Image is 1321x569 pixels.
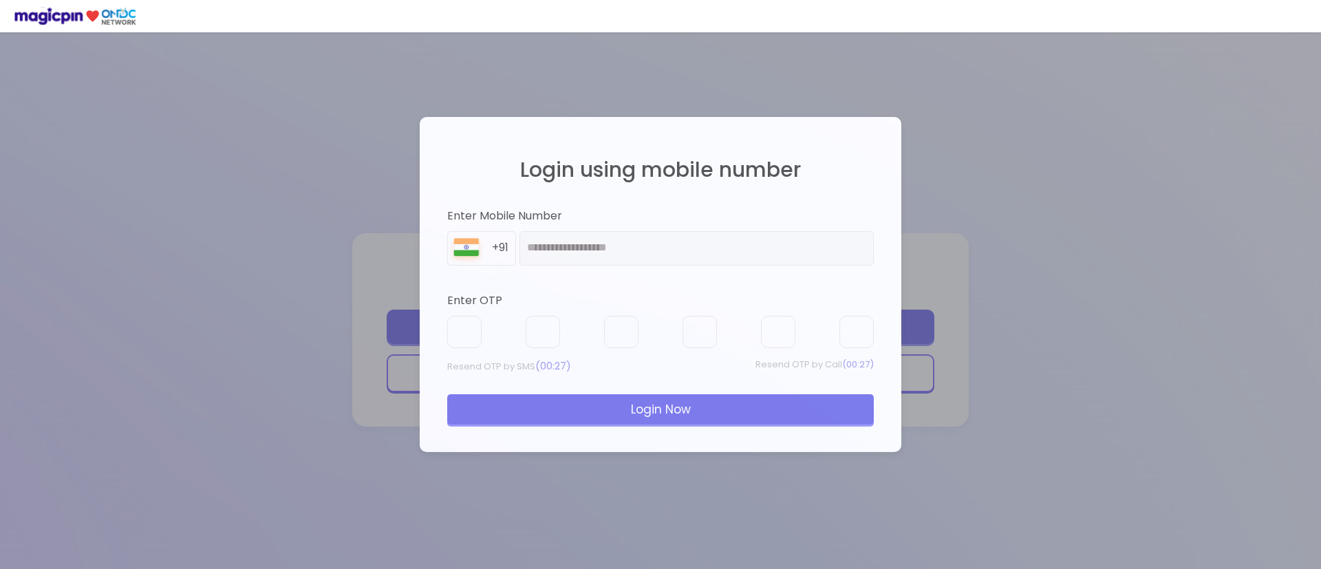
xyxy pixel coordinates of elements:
[492,240,515,256] div: +91
[447,158,874,181] h2: Login using mobile number
[14,7,136,25] img: ondc-logo-new-small.8a59708e.svg
[447,394,874,425] div: Login Now
[447,208,874,224] div: Enter Mobile Number
[448,235,485,265] img: 8BGLRPwvQ+9ZgAAAAASUVORK5CYII=
[447,293,874,309] div: Enter OTP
